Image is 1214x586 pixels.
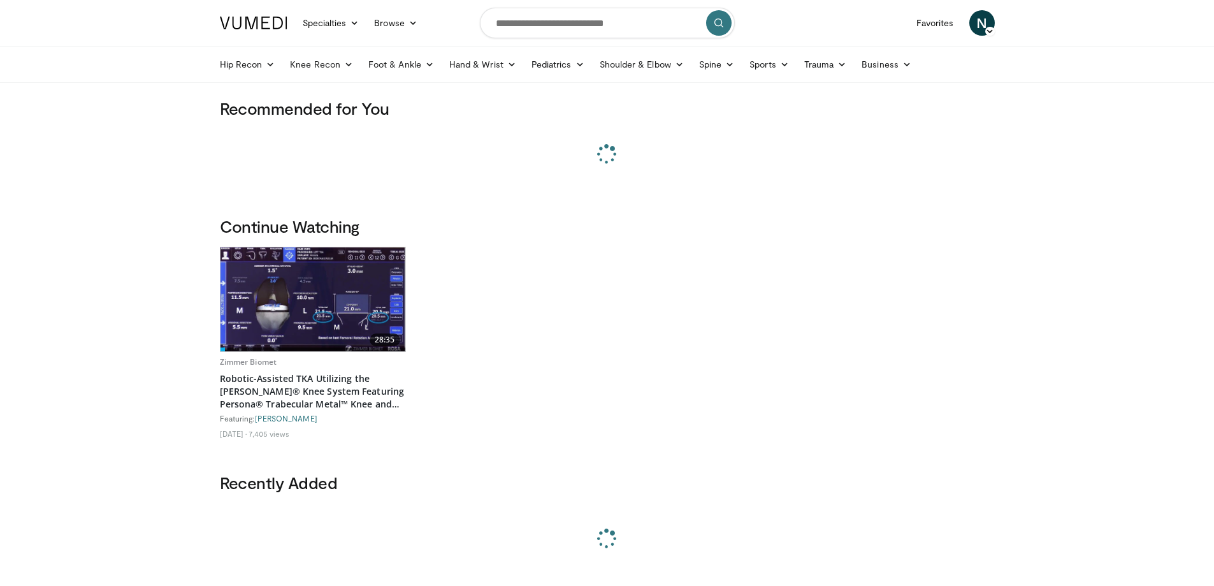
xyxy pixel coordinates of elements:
li: [DATE] [220,429,247,439]
a: Robotic-Assisted TKA Utilizing the [PERSON_NAME]® Knee System Featuring Persona® Trabecular Metal... [220,372,406,411]
span: 28:35 [370,333,400,346]
a: Shoulder & Elbow [592,52,691,77]
a: Trauma [797,52,855,77]
a: 28:35 [220,247,405,351]
a: Zimmer Biomet [220,356,277,367]
img: VuMedi Logo [220,17,287,29]
input: Search topics, interventions [480,8,735,38]
img: 377ad037-a910-4182-bcf0-bb9c72e81739.620x360_q85_upscale.jpg [220,247,405,351]
a: Pediatrics [524,52,592,77]
a: Sports [742,52,797,77]
a: N [969,10,995,36]
a: Hand & Wrist [442,52,524,77]
a: Knee Recon [282,52,361,77]
h3: Recommended for You [220,98,995,119]
li: 7,405 views [249,429,289,439]
h3: Continue Watching [220,216,995,237]
a: Specialties [295,10,367,36]
a: Hip Recon [212,52,283,77]
a: Favorites [909,10,962,36]
a: Business [854,52,919,77]
a: [PERSON_NAME] [255,414,317,423]
h3: Recently Added [220,472,995,493]
div: Featuring: [220,413,406,423]
a: Browse [366,10,425,36]
a: Spine [691,52,742,77]
a: Foot & Ankle [361,52,442,77]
